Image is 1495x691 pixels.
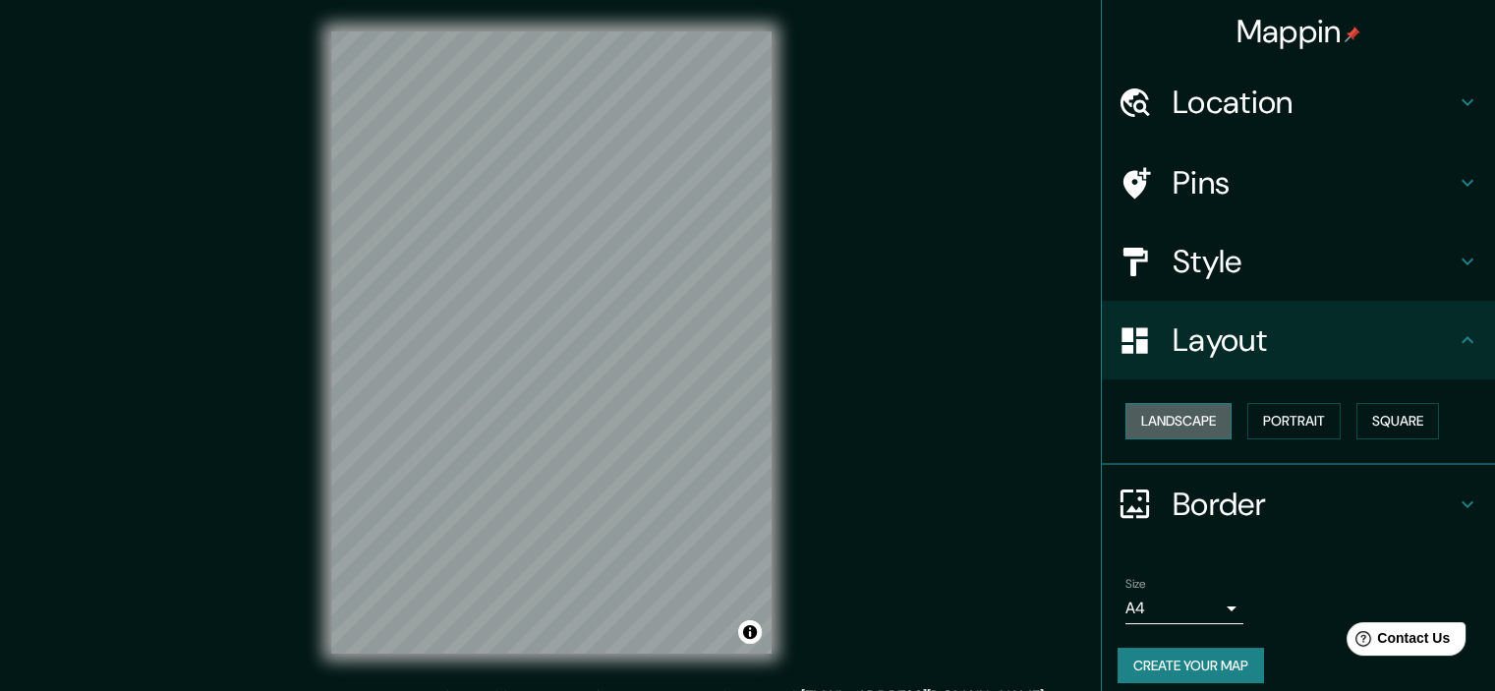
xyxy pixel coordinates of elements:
canvas: Map [331,31,772,654]
h4: Border [1173,485,1456,524]
div: Border [1102,465,1495,544]
button: Toggle attribution [738,620,762,644]
button: Portrait [1247,403,1341,439]
img: pin-icon.png [1345,27,1360,42]
button: Landscape [1125,403,1232,439]
div: Style [1102,222,1495,301]
label: Size [1125,575,1146,592]
h4: Style [1173,242,1456,281]
button: Create your map [1118,648,1264,684]
h4: Mappin [1236,12,1361,51]
h4: Layout [1173,320,1456,360]
div: Pins [1102,144,1495,222]
div: A4 [1125,593,1243,624]
button: Square [1356,403,1439,439]
div: Location [1102,63,1495,142]
h4: Pins [1173,163,1456,202]
div: Layout [1102,301,1495,379]
iframe: Help widget launcher [1320,614,1473,669]
h4: Location [1173,83,1456,122]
